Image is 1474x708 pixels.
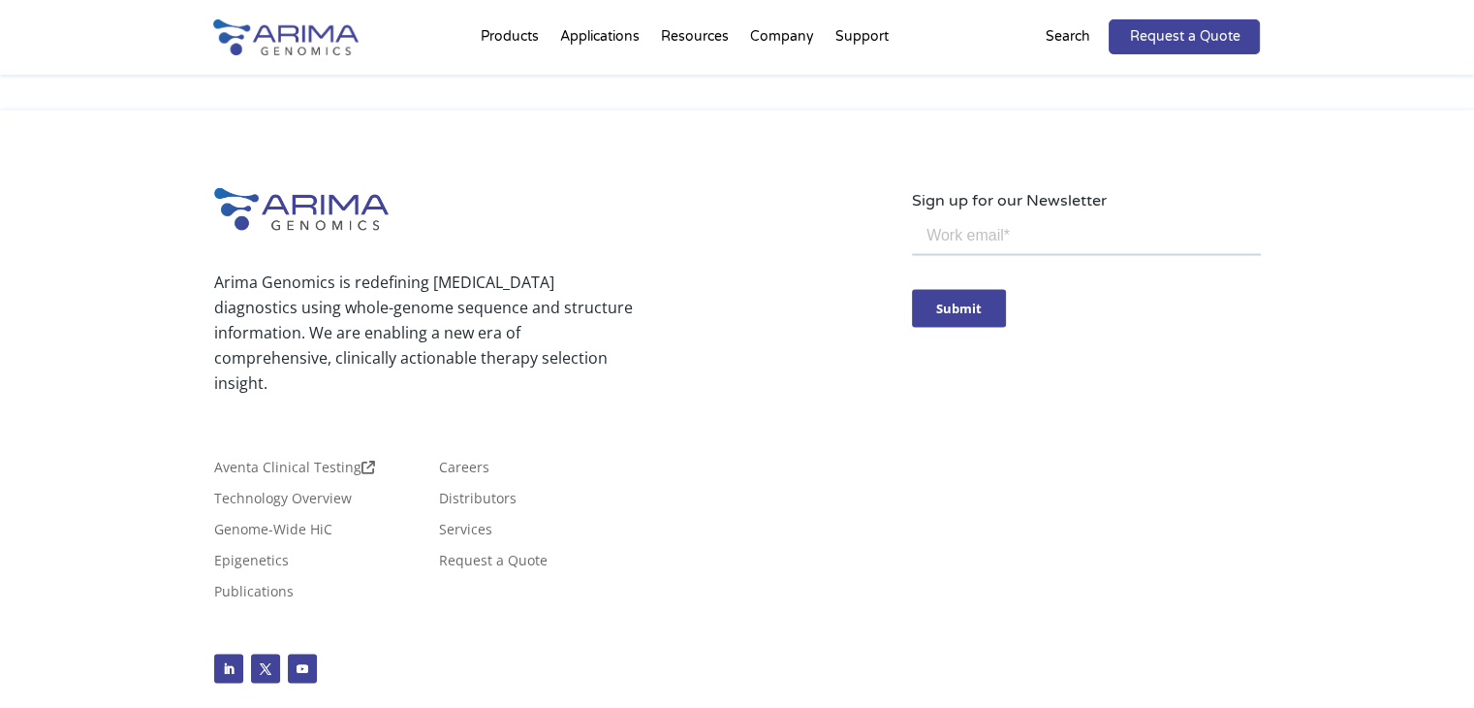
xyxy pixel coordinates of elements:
[912,187,1261,212] p: Sign up for our Newsletter
[439,553,548,574] a: Request a Quote
[214,460,375,481] a: Aventa Clinical Testing
[912,212,1261,361] iframe: Form 0
[288,654,317,683] a: Follow on Youtube
[214,491,352,512] a: Technology Overview
[439,491,517,512] a: Distributors
[214,654,243,683] a: Follow on LinkedIn
[214,553,289,574] a: Epigenetics
[214,522,332,543] a: Genome-Wide HiC
[214,269,633,395] p: Arima Genomics is redefining [MEDICAL_DATA] diagnostics using whole-genome sequence and structure...
[213,19,359,55] img: Arima-Genomics-logo
[214,187,389,230] img: Arima-Genomics-logo
[439,460,489,481] a: Careers
[251,654,280,683] a: Follow on X
[1045,24,1089,49] p: Search
[1109,19,1260,54] a: Request a Quote
[214,584,294,605] a: Publications
[439,522,492,543] a: Services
